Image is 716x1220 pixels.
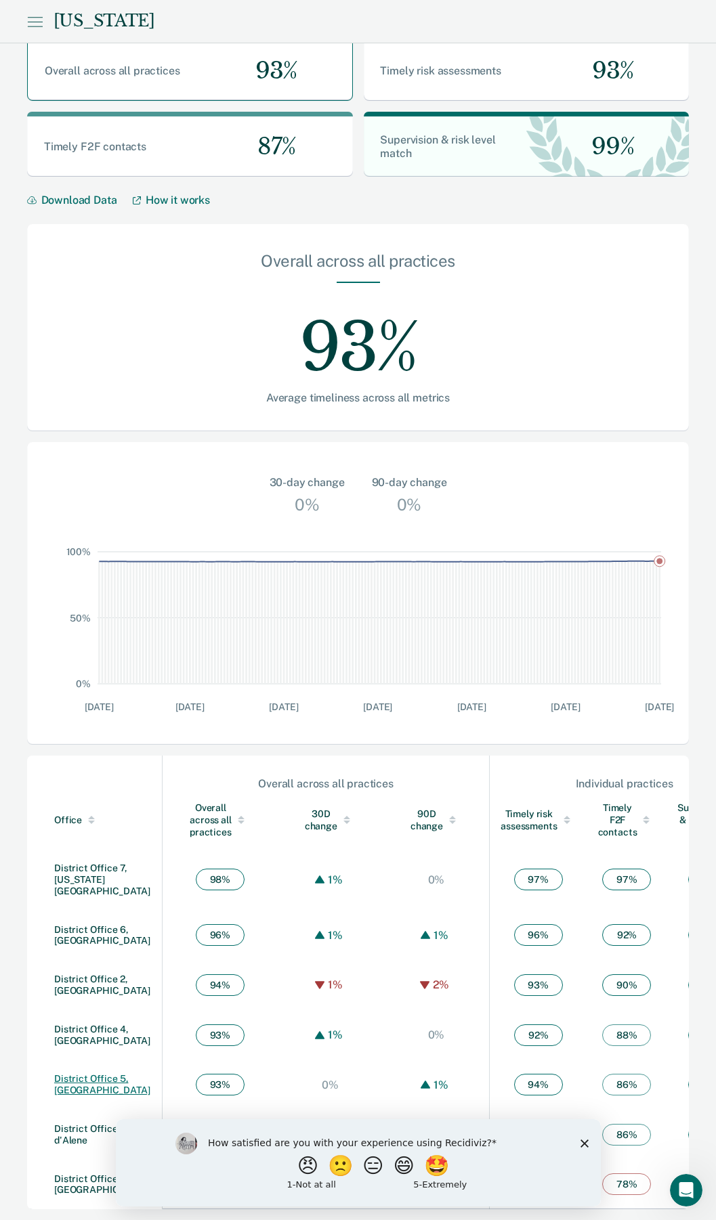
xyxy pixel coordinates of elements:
span: Timely risk assessments [380,64,501,77]
text: [DATE] [85,701,114,712]
div: Overall across all practices [163,777,488,790]
span: 87% [247,133,296,160]
th: Toggle SortBy [587,791,667,849]
span: 88 % [602,1024,651,1046]
span: 94 % [196,974,245,996]
div: 1% [324,1028,346,1041]
span: 93% [581,57,634,85]
div: Overall across all practices [190,802,251,838]
button: Download Data [27,194,133,206]
div: 30-day change [270,475,345,491]
text: [DATE] [269,701,298,712]
div: 30D change [305,808,356,832]
div: 0% [425,1028,448,1041]
text: [DATE] [457,701,486,712]
div: 1% [324,929,346,942]
div: 1% [430,1079,452,1091]
iframe: Intercom live chat [670,1174,702,1206]
span: Timely F2F contacts [44,140,146,153]
th: Toggle SortBy [163,791,278,849]
div: 93% [81,283,635,391]
div: Office [54,814,156,826]
div: Overall across all practices [81,251,635,282]
text: [DATE] [551,701,580,712]
div: 1% [324,978,346,991]
span: 96 % [514,924,563,946]
div: 90-day change [372,475,447,491]
span: Overall across all practices [45,64,180,77]
span: 92 % [602,924,651,946]
iframe: Survey by Kim from Recidiviz [116,1119,601,1206]
div: Timely risk assessments [501,808,576,832]
div: 0% [394,491,425,518]
th: Toggle SortBy [490,791,587,849]
div: [US_STATE] [54,12,154,31]
span: 92 % [514,1024,563,1046]
div: 0% [291,491,322,518]
a: District Office 6, [GEOGRAPHIC_DATA] [54,924,150,946]
div: 2% [429,978,453,991]
a: District Office 5, [GEOGRAPHIC_DATA] [54,1073,150,1095]
a: District Office 2, [GEOGRAPHIC_DATA] [54,974,150,996]
div: 90D change [410,808,462,832]
span: 93 % [514,974,563,996]
a: District Office 3, [GEOGRAPHIC_DATA] [54,1173,150,1196]
th: Toggle SortBy [383,791,490,849]
div: Timely F2F contacts [598,802,656,838]
text: [DATE] [363,701,392,712]
text: [DATE] [175,701,205,712]
span: 98 % [196,869,245,890]
span: Supervision & risk level match [380,133,495,160]
span: 97 % [514,869,563,890]
div: 1% [324,873,346,886]
div: Average timeliness across all metrics [81,391,635,404]
th: Toggle SortBy [278,791,383,849]
span: 93% [245,57,297,85]
a: District Office 4, [GEOGRAPHIC_DATA] [54,1024,150,1046]
a: How it works [133,194,210,206]
span: 90 % [602,974,651,996]
text: [DATE] [645,701,674,712]
a: District Office 7, [US_STATE][GEOGRAPHIC_DATA] [54,863,150,896]
span: 94 % [514,1074,563,1095]
span: 86 % [602,1124,651,1146]
span: 93 % [196,1074,245,1095]
th: Toggle SortBy [27,791,163,849]
span: 96 % [196,924,245,946]
a: District Office 1, Coeur d'Alene [54,1123,155,1146]
span: 86 % [602,1074,651,1095]
span: 78 % [602,1173,651,1195]
span: 93 % [196,1024,245,1046]
div: 0% [318,1079,342,1091]
div: 0% [425,873,448,886]
div: 1% [430,929,452,942]
span: 99% [581,133,634,160]
span: 97 % [602,869,651,890]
